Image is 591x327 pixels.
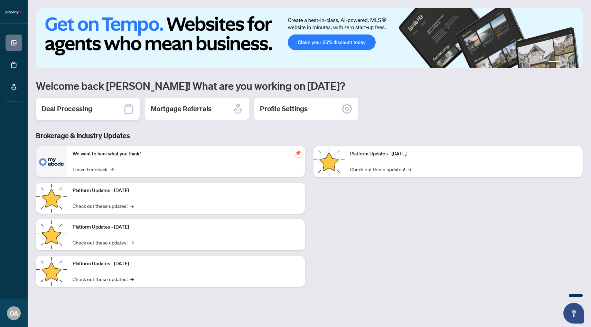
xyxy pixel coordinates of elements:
[36,256,67,287] img: Platform Updates - July 8, 2025
[573,61,576,64] button: 4
[110,165,114,173] span: →
[10,308,18,318] span: OA
[73,187,300,194] p: Platform Updates - [DATE]
[260,104,308,114] h2: Profile Settings
[36,183,67,214] img: Platform Updates - September 16, 2025
[562,61,565,64] button: 2
[36,79,583,92] h1: Welcome back [PERSON_NAME]! What are you working on [DATE]?
[73,165,114,173] a: Leave Feedback→
[73,223,300,231] p: Platform Updates - [DATE]
[73,239,134,246] a: Check out these updates!→
[73,150,300,158] p: We want to hear what you think!
[130,239,134,246] span: →
[350,150,577,158] p: Platform Updates - [DATE]
[294,149,302,157] span: pushpin
[73,202,134,210] a: Check out these updates!→
[36,146,67,177] img: We want to hear what you think!
[73,275,134,283] a: Check out these updates!→
[408,165,411,173] span: →
[130,275,134,283] span: →
[6,10,22,15] img: logo
[36,8,583,68] img: Slide 0
[567,61,570,64] button: 3
[36,219,67,250] img: Platform Updates - July 21, 2025
[350,165,411,173] a: Check out these updates!→
[151,104,212,114] h2: Mortgage Referrals
[73,260,300,268] p: Platform Updates - [DATE]
[130,202,134,210] span: →
[36,131,583,141] h3: Brokerage & Industry Updates
[563,303,584,324] button: Open asap
[41,104,92,114] h2: Deal Processing
[548,61,559,64] button: 1
[313,146,345,177] img: Platform Updates - June 23, 2025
